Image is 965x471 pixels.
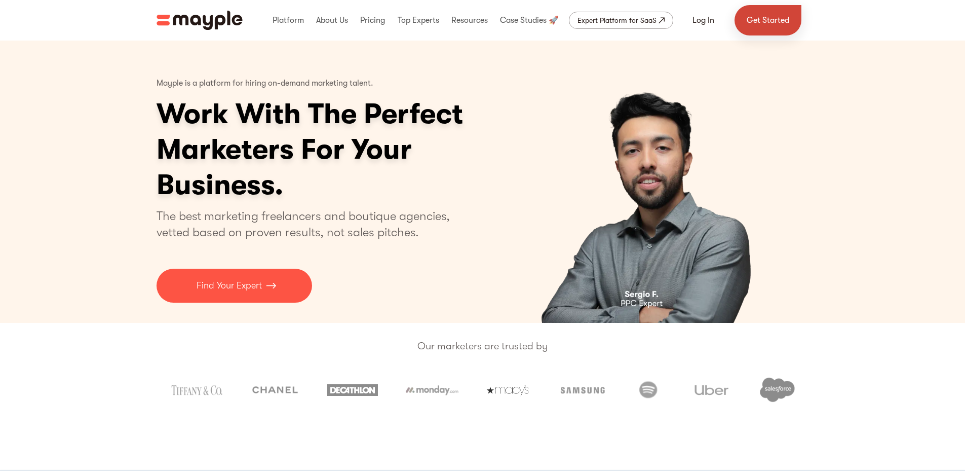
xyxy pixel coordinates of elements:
p: Find Your Expert [197,279,262,293]
p: The best marketing freelancers and boutique agencies, vetted based on proven results, not sales p... [157,208,462,240]
a: Find Your Expert [157,269,312,303]
div: 1 of 4 [492,41,809,323]
a: home [157,11,243,30]
div: Platform [270,4,306,37]
p: Mayple is a platform for hiring on-demand marketing talent. [157,71,373,96]
div: About Us [314,4,351,37]
a: Expert Platform for SaaS [569,12,673,29]
div: Pricing [358,4,388,37]
div: carousel [492,41,809,323]
img: Mayple logo [157,11,243,30]
h1: Work With The Perfect Marketers For Your Business. [157,96,542,203]
a: Get Started [735,5,801,35]
a: Log In [680,8,726,32]
div: Resources [449,4,490,37]
div: Expert Platform for SaaS [577,14,657,26]
div: Top Experts [395,4,442,37]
